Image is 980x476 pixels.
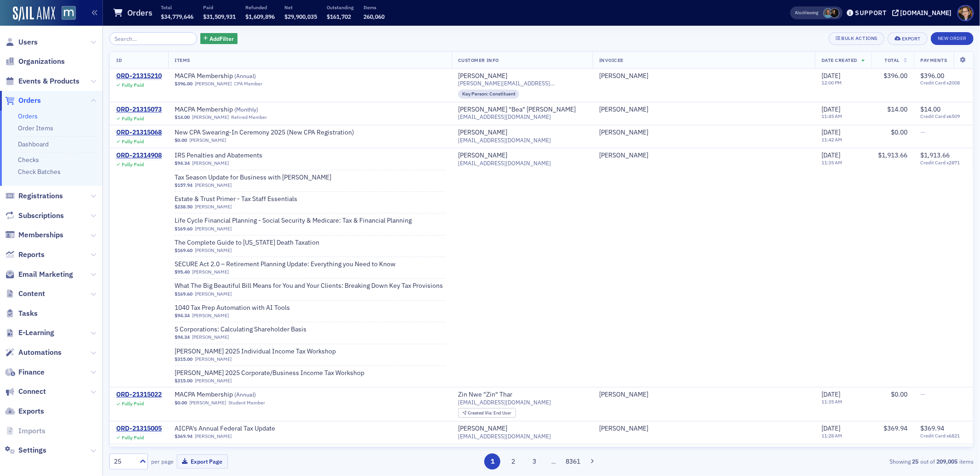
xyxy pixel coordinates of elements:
[175,269,190,275] span: $95.40
[18,230,63,240] span: Memberships
[175,334,190,340] span: $94.34
[901,9,952,17] div: [DOMAIN_NAME]
[920,113,967,119] span: Credit Card x6509
[18,56,65,67] span: Organizations
[920,128,925,136] span: —
[18,191,63,201] span: Registrations
[458,391,512,399] div: Zin Nwe "Zin" Thar
[245,13,275,20] span: $1,609,896
[18,367,45,377] span: Finance
[327,13,351,20] span: $161,702
[957,5,974,21] span: Profile
[175,217,412,225] span: Life Cycle Financial Planning - Social Security & Medicare: Tax & Financial Planning
[195,378,232,384] a: [PERSON_NAME]
[189,137,226,143] a: [PERSON_NAME]
[195,226,232,232] a: [PERSON_NAME]
[5,95,41,106] a: Orders
[458,57,499,63] span: Customer Info
[175,356,193,362] span: $315.00
[5,230,63,240] a: Memberships
[18,386,46,397] span: Connect
[234,391,256,398] span: ( Annual )
[5,211,64,221] a: Subscriptions
[195,182,232,188] a: [PERSON_NAME]
[458,151,507,160] div: [PERSON_NAME]
[821,79,842,86] time: 12:00 PM
[116,151,162,160] a: ORD-21314908
[363,4,385,11] p: Items
[5,445,46,455] a: Settings
[175,106,290,114] a: MACPA Membership (Monthly)
[458,129,507,137] div: [PERSON_NAME]
[116,72,162,80] a: ORD-21315210
[175,378,193,384] span: $315.00
[888,32,928,45] button: Export
[127,7,153,18] h1: Orders
[18,95,41,106] span: Orders
[175,391,290,399] span: MACPA Membership
[842,36,878,41] div: Bulk Actions
[599,151,809,160] span: Cindy Archila
[114,457,134,466] div: 25
[821,136,842,143] time: 11:42 AM
[5,37,38,47] a: Users
[458,72,507,80] div: [PERSON_NAME]
[192,269,229,275] a: [PERSON_NAME]
[821,128,840,136] span: [DATE]
[175,160,190,166] span: $94.34
[175,347,336,356] a: [PERSON_NAME] 2025 Individual Income Tax Workshop
[122,139,144,145] div: Fully Paid
[599,425,648,433] a: [PERSON_NAME]
[151,457,174,465] label: per page
[175,72,290,80] span: MACPA Membership
[284,13,317,20] span: $29,900,035
[175,174,331,182] a: Tax Season Update for Business with [PERSON_NAME]
[5,426,45,436] a: Imports
[599,72,648,80] a: [PERSON_NAME]
[195,247,232,253] a: [PERSON_NAME]
[5,386,46,397] a: Connect
[177,454,228,469] button: Export Page
[505,454,521,470] button: 2
[175,137,187,143] span: $0.00
[5,347,62,358] a: Automations
[547,457,560,465] span: …
[458,425,507,433] a: [PERSON_NAME]
[692,457,974,465] div: Showing out of items
[599,129,648,137] div: [PERSON_NAME]
[175,239,319,247] a: The Complete Guide to [US_STATE] Death Taxation
[821,151,840,159] span: [DATE]
[245,4,275,11] p: Refunded
[5,406,44,416] a: Exports
[175,182,193,188] span: $157.94
[920,80,967,86] span: Credit Card x2008
[911,457,920,465] strong: 25
[5,250,45,260] a: Reports
[175,114,190,120] span: $14.00
[458,399,551,406] span: [EMAIL_ADDRESS][DOMAIN_NAME]
[18,406,44,416] span: Exports
[234,72,256,79] span: ( Annual )
[175,347,336,356] span: Don Farmer’s 2025 Individual Income Tax Workshop
[175,260,396,269] a: SECURE Act 2.0 – Retirement Planning Update: Everything you Need to Know
[458,80,586,87] span: [PERSON_NAME][EMAIL_ADDRESS][PERSON_NAME][DOMAIN_NAME]
[18,347,62,358] span: Automations
[55,6,76,22] a: View Homepage
[175,291,193,297] span: $169.60
[18,37,38,47] span: Users
[175,72,290,80] a: MACPA Membership (Annual)
[200,33,238,45] button: AddFilter
[458,160,551,167] span: [EMAIL_ADDRESS][DOMAIN_NAME]
[458,90,520,99] div: Key Person: Constituent
[526,454,542,470] button: 3
[122,116,144,122] div: Fully Paid
[116,106,162,114] div: ORD-21315073
[175,425,290,433] a: AICPA's Annual Federal Tax Update
[175,129,354,137] span: New CPA Swearing-In Ceremony 2025 (New CPA Registration)
[195,81,232,87] a: [PERSON_NAME]
[829,32,884,45] button: Bulk Actions
[18,76,79,86] span: Events & Products
[468,411,511,416] div: End User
